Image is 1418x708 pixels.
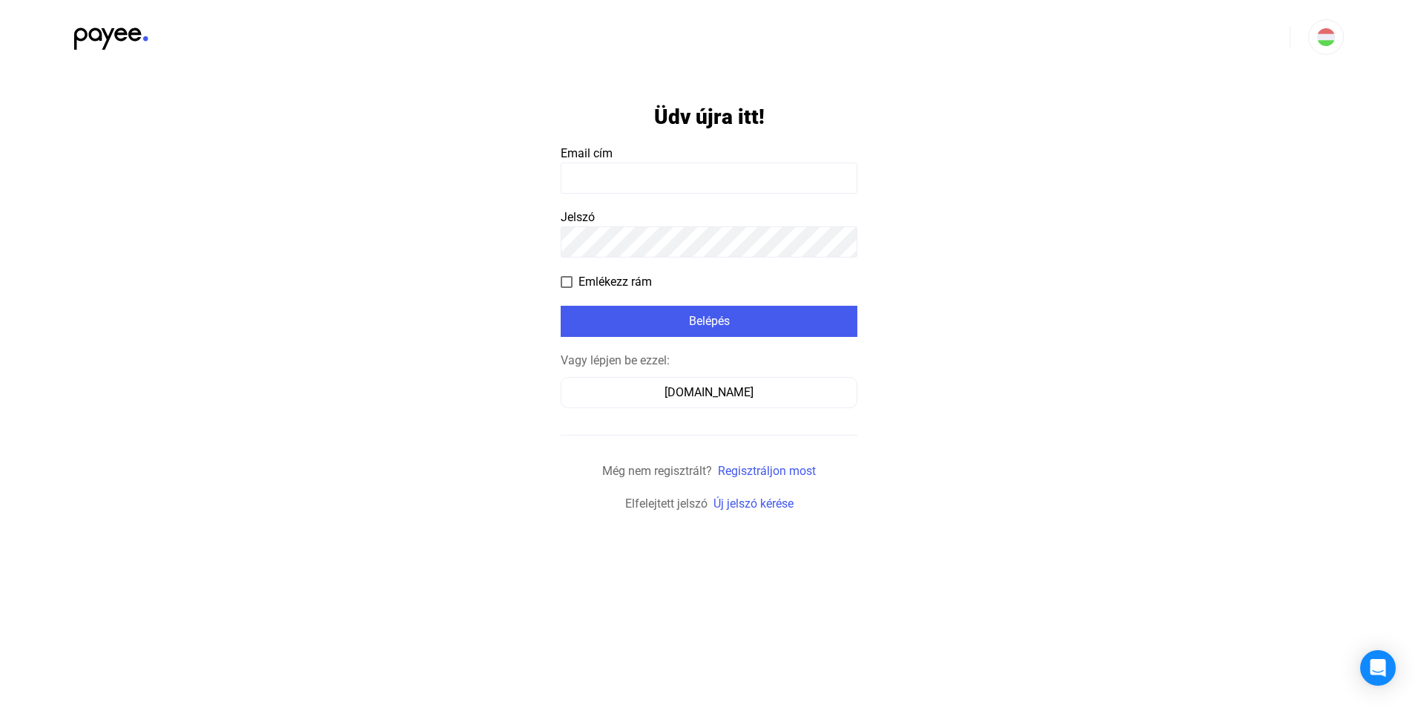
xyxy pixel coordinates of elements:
span: Elfelejtett jelszó [625,496,708,511]
span: Még nem regisztrált? [602,464,712,478]
span: Email cím [561,146,613,160]
a: Regisztráljon most [718,464,816,478]
button: [DOMAIN_NAME] [561,377,857,408]
a: [DOMAIN_NAME] [561,385,857,399]
div: Open Intercom Messenger [1360,650,1396,686]
button: HU [1308,19,1344,55]
div: Vagy lépjen be ezzel: [561,352,857,370]
div: Belépés [565,312,853,330]
span: Emlékezz rám [578,273,652,291]
span: Jelszó [561,210,595,224]
h1: Üdv újra itt! [654,104,765,130]
button: Belépés [561,306,857,337]
img: HU [1317,28,1335,46]
a: Új jelszó kérése [713,496,794,511]
div: [DOMAIN_NAME] [566,384,852,401]
img: black-payee-blue-dot.svg [74,19,148,50]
